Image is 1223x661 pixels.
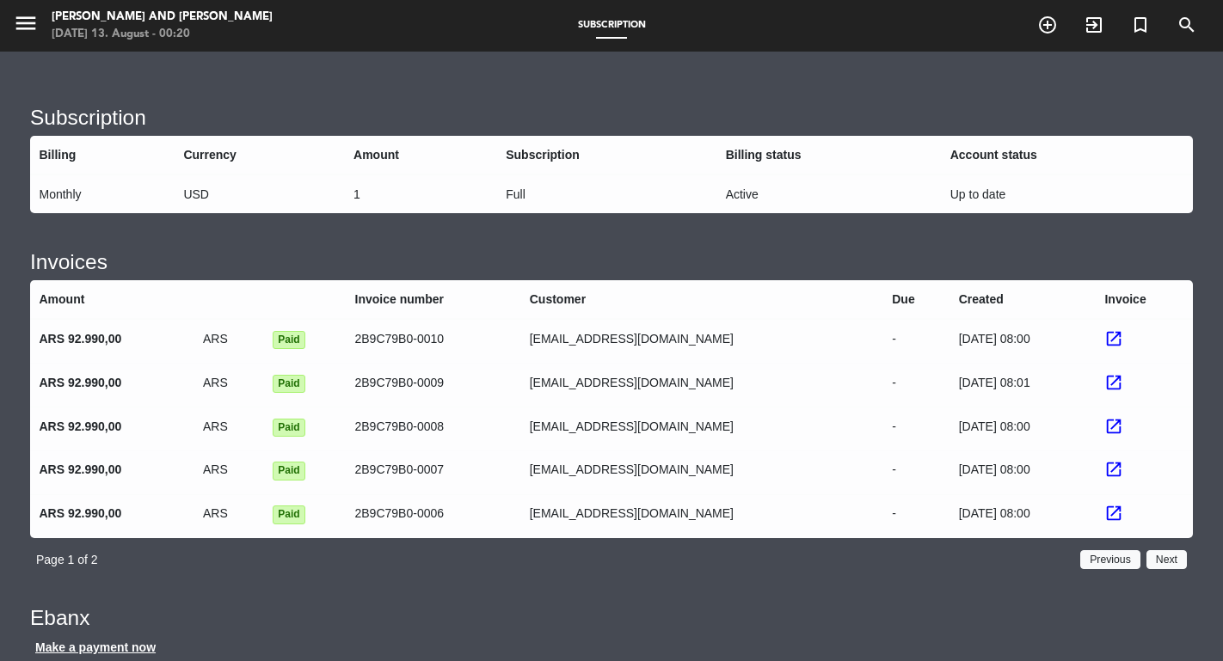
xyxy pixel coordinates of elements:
span: launch [1104,373,1123,392]
div: Paid [273,462,304,480]
i: turned_in_not [1130,15,1151,35]
span: Page 1 of 2 [36,550,98,570]
span: Subscription [569,21,655,30]
td: [EMAIL_ADDRESS][DOMAIN_NAME] [520,450,883,494]
td: - [883,450,950,494]
button: Next [1146,550,1187,570]
span: Full [506,187,525,201]
td: [DATE] 08:00 [950,450,1096,494]
th: Due [883,280,950,319]
span: launch [1104,329,1123,348]
td: [DATE] 08:00 [950,407,1096,451]
th: Customer [520,280,883,319]
td: 2B9C79B0-0009 [346,364,520,407]
th: Currency [175,136,345,174]
td: [EMAIL_ADDRESS][DOMAIN_NAME] [520,319,883,363]
td: [EMAIL_ADDRESS][DOMAIN_NAME] [520,494,883,537]
i: add_circle_outline [1037,15,1058,35]
td: Monthly [30,174,175,213]
th: Created [950,280,1096,319]
td: 2B9C79B0-0007 [346,450,520,494]
th: Billing [30,136,175,174]
div: Paid [273,331,304,350]
span: launch [1104,504,1123,523]
td: ars 92.990,00 [30,450,194,494]
td: 2B9C79B0-0010 [346,319,520,363]
h3: Invoices [30,249,1193,274]
td: ars [194,319,264,363]
th: Subscription [497,136,716,174]
td: [DATE] 08:01 [950,364,1096,407]
th: Billing status [716,136,941,174]
h3: Ebanx [30,605,1193,630]
td: ars 92.990,00 [30,407,194,451]
td: USD [175,174,345,213]
td: - [883,494,950,537]
button: Previous [1080,550,1140,570]
td: ars [194,450,264,494]
td: ars 92.990,00 [30,364,194,407]
td: ars [194,364,264,407]
td: Active [716,174,941,213]
td: 1 [345,174,497,213]
span: launch [1104,460,1123,479]
th: Invoice number [346,280,520,319]
button: Make a payment now [30,637,161,658]
div: [DATE] 13. August - 00:20 [52,26,273,43]
h3: Subscription [30,105,1193,130]
button: menu [13,10,39,42]
div: Paid [273,419,304,438]
td: ars [194,494,264,537]
th: Account status [941,136,1193,174]
td: 2B9C79B0-0006 [346,494,520,537]
td: 2B9C79B0-0008 [346,407,520,451]
div: [PERSON_NAME] and [PERSON_NAME] [52,9,273,26]
td: [DATE] 08:00 [950,319,1096,363]
i: search [1177,15,1197,35]
div: Paid [273,505,304,524]
i: menu [13,10,39,36]
td: [DATE] 08:00 [950,494,1096,537]
th: Invoice [1096,280,1193,319]
div: Paid [273,375,304,394]
i: exit_to_app [1084,15,1104,35]
th: Amount [345,136,497,174]
td: ars 92.990,00 [30,494,194,537]
td: [EMAIL_ADDRESS][DOMAIN_NAME] [520,407,883,451]
td: - [883,407,950,451]
td: Up to date [941,174,1193,213]
td: ars 92.990,00 [30,319,194,363]
td: - [883,319,950,363]
td: ars [194,407,264,451]
span: launch [1104,417,1123,436]
td: [EMAIL_ADDRESS][DOMAIN_NAME] [520,364,883,407]
th: Amount [30,280,194,319]
td: - [883,364,950,407]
